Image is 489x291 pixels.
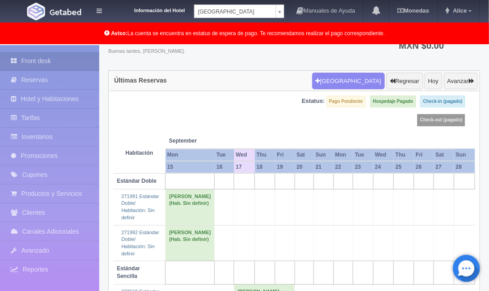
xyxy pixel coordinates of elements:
[434,149,454,161] th: Sat
[417,114,465,126] label: Check-out (pagado)
[111,30,127,37] b: Aviso:
[451,7,467,14] span: Alice
[394,161,414,173] th: 25
[314,161,333,173] th: 21
[394,149,414,161] th: Thu
[420,96,465,107] label: Check-in (pagado)
[117,178,157,184] b: Estándar Doble
[314,149,333,161] th: Sun
[454,161,475,173] th: 28
[125,150,153,156] strong: Habitación
[215,161,234,173] th: 16
[444,73,478,90] button: Avanzar
[166,149,215,161] th: Mon
[198,5,272,18] span: [GEOGRAPHIC_DATA]
[234,161,255,173] th: 17
[215,149,234,161] th: Tue
[333,161,353,173] th: 22
[414,161,434,173] th: 26
[454,149,475,161] th: Sun
[234,149,255,161] th: Wed
[255,149,275,161] th: Thu
[434,161,454,173] th: 27
[117,265,140,279] b: Estándar Sencilla
[194,5,284,18] a: [GEOGRAPHIC_DATA]
[166,225,215,261] td: [PERSON_NAME] (Hab. Sin definir)
[275,149,295,161] th: Fri
[295,149,314,161] th: Sat
[166,189,215,225] td: [PERSON_NAME] (Hab. Sin definir)
[414,149,434,161] th: Fri
[333,149,353,161] th: Mon
[166,161,215,173] th: 15
[27,3,45,20] img: Getabed
[302,97,325,106] label: Estatus:
[397,7,429,14] b: Monedas
[255,161,275,173] th: 18
[353,161,373,173] th: 23
[113,5,185,14] dt: Información del Hotel
[370,96,416,107] label: Hospedaje Pagado
[399,41,472,50] h3: MXN $0.00
[327,96,366,107] label: Pago Pendiente
[50,9,81,15] img: Getabed
[275,161,295,173] th: 19
[373,149,394,161] th: Wed
[353,149,373,161] th: Tue
[373,161,394,173] th: 24
[121,194,159,220] a: 271991 Estándar Doble/Habitación: Sin definir
[169,137,231,145] span: September
[386,73,423,90] button: Regresar
[114,77,167,84] h4: Últimas Reservas
[312,73,385,90] button: [GEOGRAPHIC_DATA]
[424,73,442,90] button: Hoy
[108,48,185,55] span: Buenas tardes, [PERSON_NAME].
[121,230,159,256] a: 271992 Estándar Doble/Habitación: Sin definir
[295,161,314,173] th: 20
